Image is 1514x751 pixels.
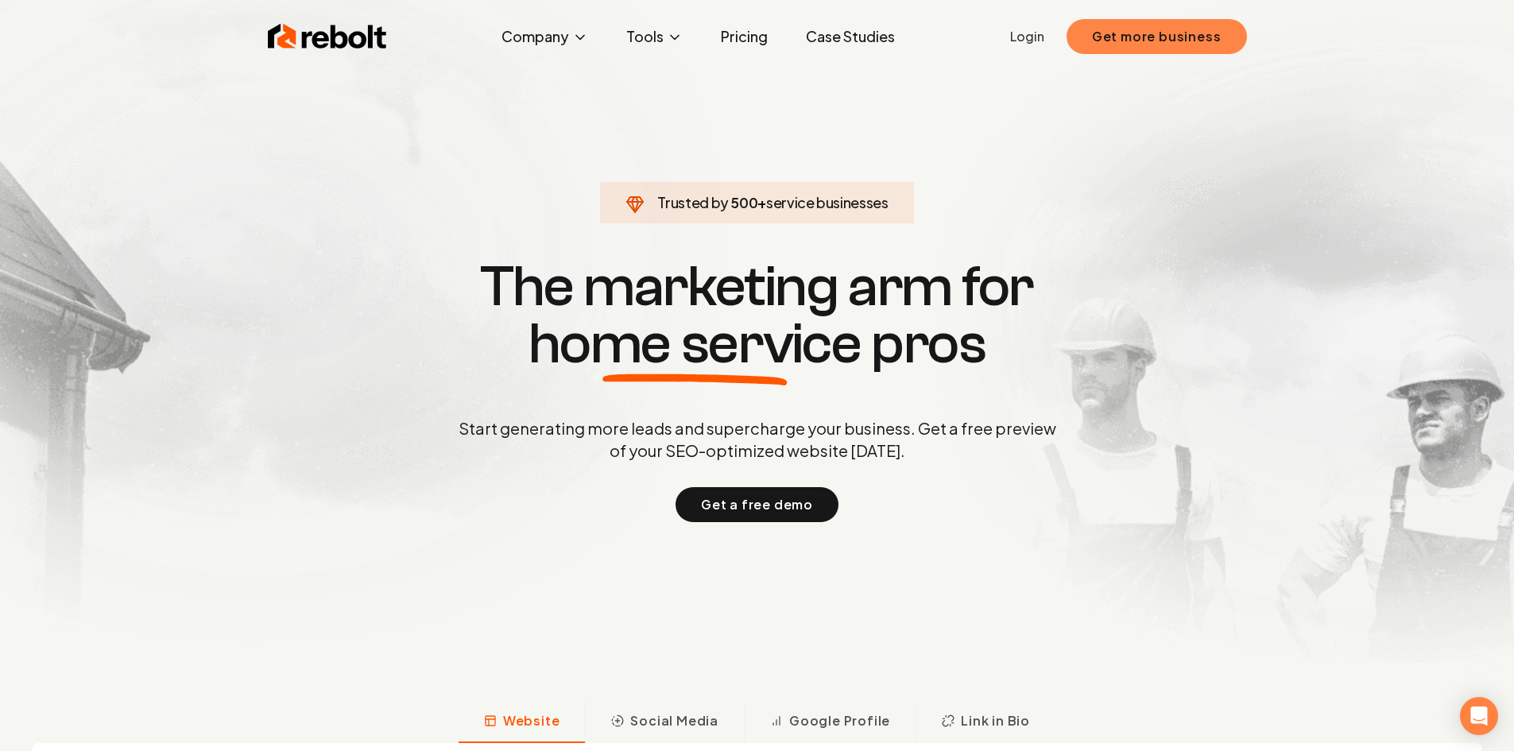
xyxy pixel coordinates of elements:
span: 500 [730,192,757,214]
a: Case Studies [793,21,908,52]
h1: The marketing arm for pros [376,258,1139,373]
button: Social Media [585,702,744,743]
span: Website [503,711,560,730]
div: Open Intercom Messenger [1460,697,1498,735]
button: Link in Bio [916,702,1055,743]
span: Link in Bio [961,711,1030,730]
a: Login [1010,27,1044,46]
button: Website [459,702,586,743]
p: Start generating more leads and supercharge your business. Get a free preview of your SEO-optimiz... [455,417,1059,462]
button: Get a free demo [676,487,838,522]
button: Company [489,21,601,52]
span: Google Profile [789,711,890,730]
span: + [757,193,766,211]
span: home service [529,315,862,373]
button: Get more business [1067,19,1247,54]
img: Rebolt Logo [268,21,387,52]
button: Google Profile [744,702,916,743]
button: Tools [614,21,695,52]
span: Trusted by [657,193,728,211]
a: Pricing [708,21,780,52]
span: service businesses [766,193,889,211]
span: Social Media [630,711,718,730]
